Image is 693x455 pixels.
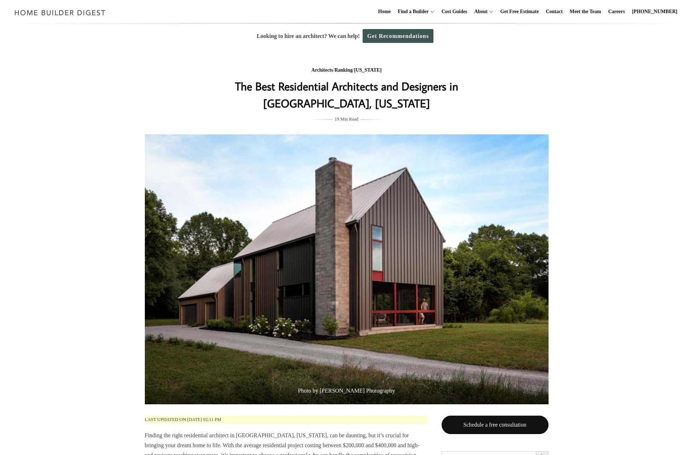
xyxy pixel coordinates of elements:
a: Get Free Estimate [498,0,542,23]
a: Ranking [334,67,352,73]
a: Contact [543,0,565,23]
p: Last updated on [DATE] 02:11 pm [145,416,427,424]
a: [US_STATE] [354,67,382,73]
span: 19 Min Read [335,115,358,123]
a: Architects [311,67,333,73]
a: Meet the Team [567,0,604,23]
a: Get Recommendations [363,29,433,43]
a: Cost Guides [439,0,470,23]
a: Home [375,0,394,23]
a: [PHONE_NUMBER] [629,0,680,23]
a: About [471,0,487,23]
img: Home Builder Digest [11,6,109,20]
div: / / [205,66,488,75]
a: Schedule a free consultation [442,416,549,434]
a: Find a Builder [395,0,429,23]
h1: The Best Residential Architects and Designers in [GEOGRAPHIC_DATA], [US_STATE] [205,78,488,112]
a: Careers [606,0,628,23]
span: Photo by [PERSON_NAME] Photography [145,380,549,404]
